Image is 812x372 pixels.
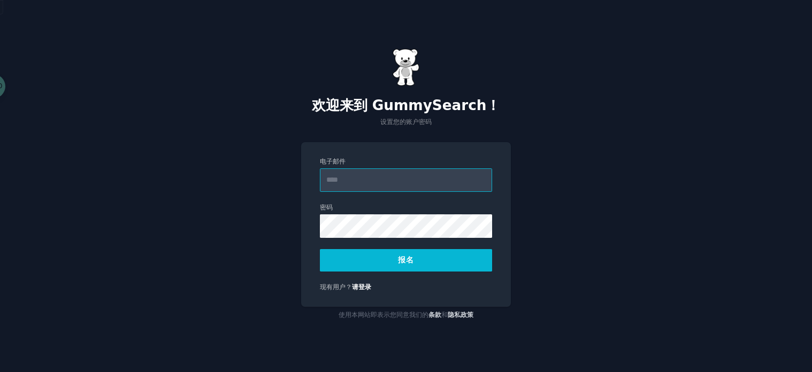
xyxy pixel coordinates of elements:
[339,311,428,319] font: 使用本网站即表示您同意我们的
[393,49,419,86] img: 小熊软糖
[380,118,432,126] font: 设置您的账户密码
[320,283,352,291] font: 现有用户？
[441,311,448,319] font: 和
[320,204,333,211] font: 密码
[320,249,492,272] button: 报名
[448,311,473,319] a: 隐私政策
[398,255,413,264] font: 报名
[320,158,346,165] font: 电子邮件
[352,283,371,291] a: 请登录
[428,311,441,319] a: 条款
[312,97,501,113] font: 欢迎来到 GummySearch！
